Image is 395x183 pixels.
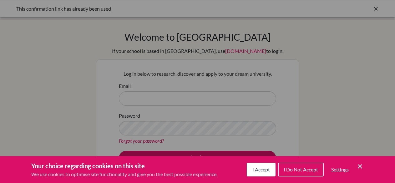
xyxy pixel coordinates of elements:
[252,166,270,172] span: I Accept
[356,163,364,170] button: Save and close
[326,163,354,176] button: Settings
[331,166,349,172] span: Settings
[278,163,324,176] button: I Do Not Accept
[284,166,318,172] span: I Do Not Accept
[31,170,217,178] p: We use cookies to optimise site functionality and give you the best possible experience.
[247,163,276,176] button: I Accept
[31,161,217,170] h3: Your choice regarding cookies on this site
